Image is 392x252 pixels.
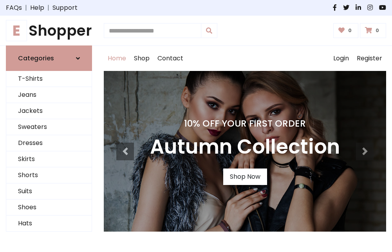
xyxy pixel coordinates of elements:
[30,3,44,13] a: Help
[6,3,22,13] a: FAQs
[6,167,92,183] a: Shorts
[22,3,30,13] span: |
[104,46,130,71] a: Home
[154,46,187,71] a: Contact
[223,169,267,185] a: Shop Now
[6,119,92,135] a: Sweaters
[6,216,92,232] a: Hats
[6,71,92,87] a: T-Shirts
[353,46,386,71] a: Register
[150,135,340,159] h3: Autumn Collection
[374,27,381,34] span: 0
[360,23,386,38] a: 0
[329,46,353,71] a: Login
[6,199,92,216] a: Shoes
[333,23,359,38] a: 0
[6,87,92,103] a: Jeans
[18,54,54,62] h6: Categories
[6,22,92,39] h1: Shopper
[130,46,154,71] a: Shop
[6,135,92,151] a: Dresses
[6,22,92,39] a: EShopper
[6,183,92,199] a: Suits
[6,103,92,119] a: Jackets
[346,27,354,34] span: 0
[6,20,27,41] span: E
[44,3,52,13] span: |
[52,3,78,13] a: Support
[6,45,92,71] a: Categories
[150,118,340,129] h4: 10% Off Your First Order
[6,151,92,167] a: Skirts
